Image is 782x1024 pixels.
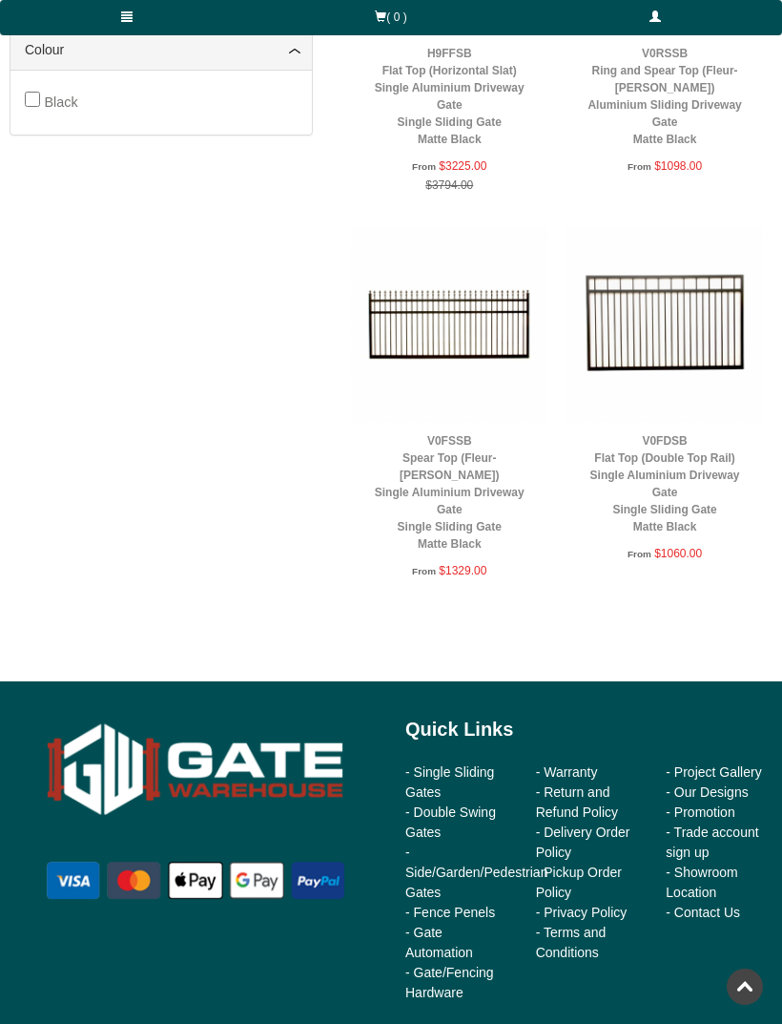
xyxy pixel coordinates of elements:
a: - Gate/Fencing Hardware [405,965,494,1000]
img: V0FDSB - Flat Top (Double Top Rail) - Single Aluminium Driveway Gate - Single Sliding Gate - Matt... [566,226,763,423]
img: payment options [43,858,348,903]
a: V0RSSBRing and Spear Top (Fleur-[PERSON_NAME])Aluminium Sliding Driveway GateMatte Black [587,47,741,146]
img: Gate Warehouse [43,710,348,829]
a: V0FSSBSpear Top (Fleur-[PERSON_NAME])Single Aluminium Driveway GateSingle Sliding GateMatte Black [375,434,525,551]
span: From [412,161,436,172]
span: From [628,161,651,172]
a: V0FDSBFlat Top (Double Top Rail)Single Aluminium Driveway GateSingle Sliding GateMatte Black [590,434,740,533]
span: $1098.00 [654,159,702,173]
a: - Terms and Conditions [536,925,607,960]
a: - Gate Automation [405,925,473,960]
span: $3794.00 [360,177,538,194]
img: V0FSSB - Spear Top (Fleur-de-lis) - Single Aluminium Driveway Gate - Single Sliding Gate - Matte ... [351,226,547,423]
span: $3225.00 [439,159,486,173]
iframe: LiveChat chat widget [401,513,782,957]
a: Colour [25,40,298,60]
a: H9FFSBFlat Top (Horizontal Slat)Single Aluminium Driveway GateSingle Sliding GateMatte Black [375,47,525,146]
span: Black [44,94,77,110]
